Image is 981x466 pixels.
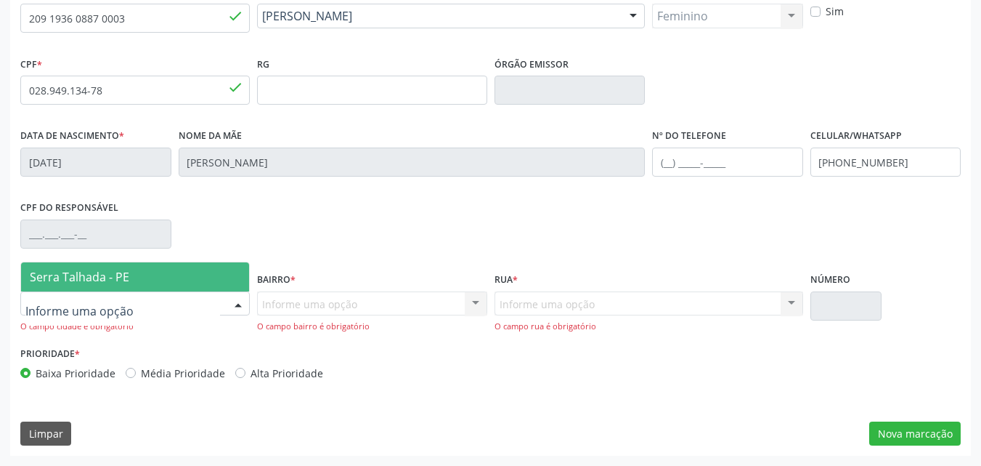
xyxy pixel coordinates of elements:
div: O campo rua é obrigatório [494,321,803,333]
div: O campo bairro é obrigatório [257,321,487,333]
label: CPF [20,53,42,76]
button: Nova marcação [869,422,961,446]
input: Informe uma opção [25,297,220,326]
label: Número [810,269,850,292]
input: (__) _____-_____ [810,148,961,177]
label: CPF do responsável [20,197,118,220]
label: Média Prioridade [141,366,225,381]
label: Bairro [257,269,296,292]
input: (__) _____-_____ [652,148,803,177]
label: Sim [826,4,844,19]
label: Nº do Telefone [652,125,726,148]
span: done [227,8,243,24]
label: Nome da mãe [179,125,242,148]
input: ___.___.___-__ [20,220,171,249]
label: Data de nascimento [20,125,124,148]
label: Prioridade [20,343,80,366]
span: Serra Talhada - PE [30,269,129,285]
label: Órgão emissor [494,53,569,76]
label: Baixa Prioridade [36,366,115,381]
label: Alta Prioridade [251,366,323,381]
div: O campo cidade é obrigatório [20,321,250,333]
input: __/__/____ [20,148,171,177]
label: RG [257,53,269,76]
label: Celular/WhatsApp [810,125,902,148]
span: done [227,79,243,95]
label: Rua [494,269,518,292]
span: [PERSON_NAME] [262,9,615,23]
